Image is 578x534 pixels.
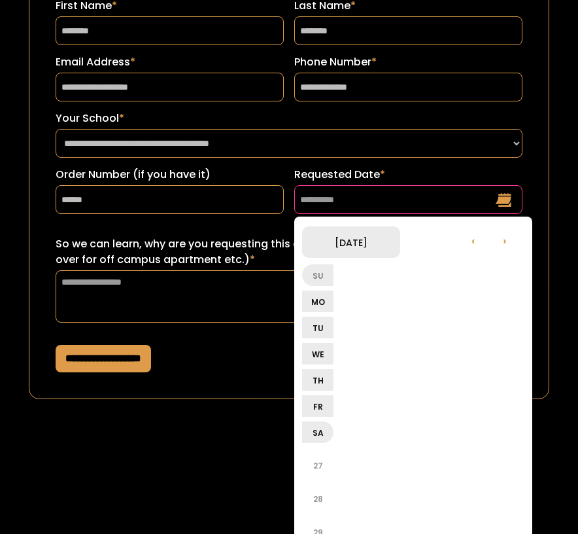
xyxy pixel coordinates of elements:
label: Your School [56,111,522,126]
label: Phone Number [294,54,522,70]
li: Th [302,369,333,391]
li: ‹ [458,224,489,256]
li: We [302,343,333,365]
li: › [489,224,520,256]
label: So we can learn, why are you requesting this date? (ex: sorority recruitment, lease turn over for... [56,236,522,268]
li: 27 [302,450,333,481]
label: Email Address [56,54,284,70]
label: Requested Date [294,167,522,183]
li: Sa [302,421,333,443]
li: Mo [302,291,333,312]
label: Order Number (if you have it) [56,167,284,183]
li: Su [302,264,333,286]
li: 28 [302,483,333,514]
li: Fr [302,395,333,417]
li: [DATE] [302,226,400,258]
li: Tu [302,317,333,338]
